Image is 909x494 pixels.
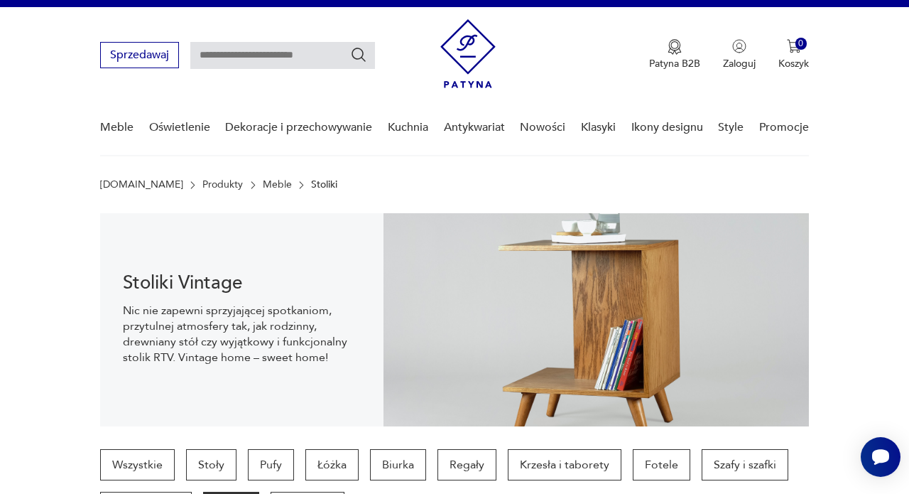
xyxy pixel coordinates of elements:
[100,42,179,68] button: Sprzedawaj
[149,100,210,155] a: Oświetlenie
[668,39,682,55] img: Ikona medalu
[778,57,809,70] p: Koszyk
[444,100,505,155] a: Antykwariat
[723,57,756,70] p: Zaloguj
[702,449,788,480] a: Szafy i szafki
[388,100,428,155] a: Kuchnia
[248,449,294,480] a: Pufy
[311,179,337,190] p: Stoliki
[263,179,292,190] a: Meble
[633,449,690,480] a: Fotele
[795,38,807,50] div: 0
[100,449,175,480] a: Wszystkie
[861,437,900,477] iframe: Smartsupp widget button
[649,39,700,70] button: Patyna B2B
[778,39,809,70] button: 0Koszyk
[225,100,372,155] a: Dekoracje i przechowywanie
[631,100,703,155] a: Ikony designu
[649,57,700,70] p: Patyna B2B
[123,303,361,365] p: Nic nie zapewni sprzyjającej spotkaniom, przytulnej atmosfery tak, jak rodzinny, drewniany stół c...
[437,449,496,480] a: Regały
[305,449,359,480] a: Łóżka
[581,100,616,155] a: Klasyki
[723,39,756,70] button: Zaloguj
[440,19,496,88] img: Patyna - sklep z meblami i dekoracjami vintage
[100,100,134,155] a: Meble
[732,39,746,53] img: Ikonka użytkownika
[787,39,801,53] img: Ikona koszyka
[718,100,744,155] a: Style
[383,213,809,426] img: 2a258ee3f1fcb5f90a95e384ca329760.jpg
[649,39,700,70] a: Ikona medaluPatyna B2B
[100,179,183,190] a: [DOMAIN_NAME]
[123,274,361,291] h1: Stoliki Vintage
[100,51,179,61] a: Sprzedawaj
[202,179,243,190] a: Produkty
[350,46,367,63] button: Szukaj
[508,449,621,480] a: Krzesła i taborety
[186,449,236,480] a: Stoły
[759,100,809,155] a: Promocje
[520,100,565,155] a: Nowości
[370,449,426,480] a: Biurka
